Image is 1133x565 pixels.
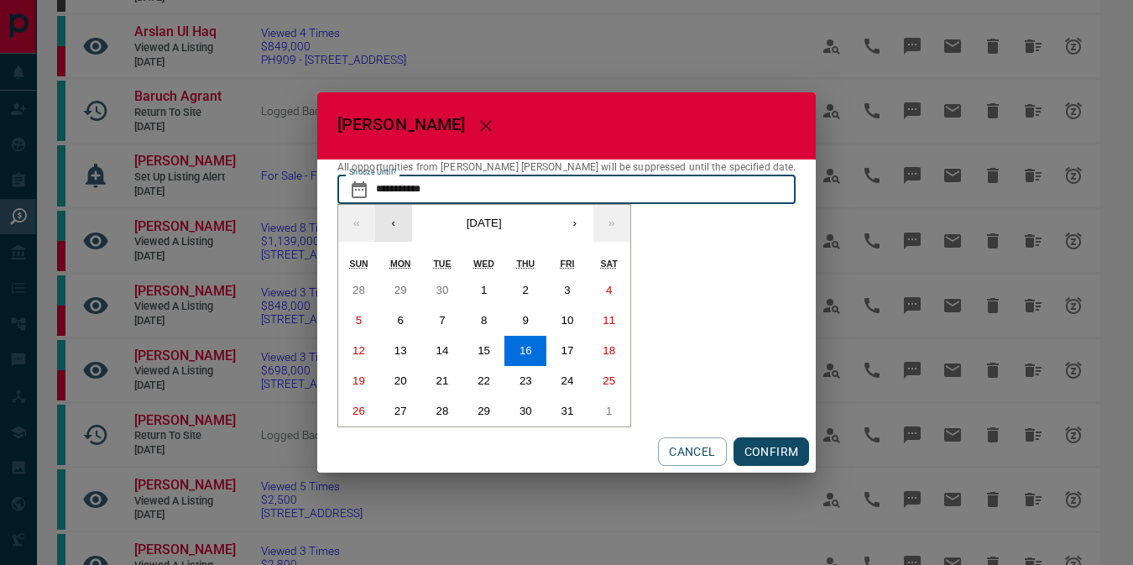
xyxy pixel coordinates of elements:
[546,336,588,366] button: October 17, 2025
[379,396,421,426] button: October 27, 2025
[520,374,532,387] abbr: October 23, 2025
[520,344,532,357] abbr: October 16, 2025
[561,374,574,387] abbr: October 24, 2025
[467,217,502,229] span: [DATE]
[463,366,505,396] button: October 22, 2025
[421,336,463,366] button: October 14, 2025
[379,336,421,366] button: October 13, 2025
[504,366,546,396] button: October 23, 2025
[352,405,365,417] abbr: October 26, 2025
[520,405,532,417] abbr: October 30, 2025
[433,259,451,269] abbr: Tuesday
[478,374,490,387] abbr: October 22, 2025
[439,314,445,327] abbr: October 7, 2025
[337,160,796,175] p: All opportunities from [PERSON_NAME] [PERSON_NAME] will be suppressed until the specified date.
[349,259,368,269] abbr: Sunday
[603,344,615,357] abbr: October 18, 2025
[504,275,546,306] button: October 2, 2025
[658,437,726,466] button: CANCEL
[546,366,588,396] button: October 24, 2025
[421,366,463,396] button: October 21, 2025
[379,306,421,336] button: October 6, 2025
[603,374,615,387] abbr: October 25, 2025
[379,275,421,306] button: September 29, 2025
[588,366,630,396] button: October 25, 2025
[463,396,505,426] button: October 29, 2025
[352,374,365,387] abbr: October 19, 2025
[517,259,535,269] abbr: Thursday
[338,336,380,366] button: October 12, 2025
[337,115,466,135] span: [PERSON_NAME]
[588,396,630,426] button: November 1, 2025
[588,275,630,306] button: October 4, 2025
[504,396,546,426] button: October 30, 2025
[421,396,463,426] button: October 28, 2025
[546,396,588,426] button: October 31, 2025
[603,314,615,327] abbr: October 11, 2025
[561,344,574,357] abbr: October 17, 2025
[564,284,570,296] abbr: October 3, 2025
[394,374,407,387] abbr: October 20, 2025
[394,344,407,357] abbr: October 13, 2025
[338,366,380,396] button: October 19, 2025
[473,259,494,269] abbr: Wednesday
[556,205,593,242] button: ›
[561,405,574,417] abbr: October 31, 2025
[546,275,588,306] button: October 3, 2025
[478,344,490,357] abbr: October 15, 2025
[546,306,588,336] button: October 10, 2025
[463,336,505,366] button: October 15, 2025
[352,284,365,296] abbr: September 28, 2025
[338,396,380,426] button: October 26, 2025
[436,405,448,417] abbr: October 28, 2025
[593,205,630,242] button: »
[421,275,463,306] button: September 30, 2025
[504,336,546,366] button: October 16, 2025
[601,259,618,269] abbr: Saturday
[561,259,575,269] abbr: Friday
[436,344,448,357] abbr: October 14, 2025
[352,344,365,357] abbr: October 12, 2025
[481,314,487,327] abbr: October 8, 2025
[356,314,362,327] abbr: October 5, 2025
[478,405,490,417] abbr: October 29, 2025
[463,306,505,336] button: October 8, 2025
[379,366,421,396] button: October 20, 2025
[523,284,529,296] abbr: October 2, 2025
[588,336,630,366] button: October 18, 2025
[436,284,448,296] abbr: September 30, 2025
[463,275,505,306] button: October 1, 2025
[606,405,612,417] abbr: November 1, 2025
[375,205,412,242] button: ‹
[504,306,546,336] button: October 9, 2025
[397,314,403,327] abbr: October 6, 2025
[338,205,375,242] button: «
[523,314,529,327] abbr: October 9, 2025
[412,205,556,242] button: [DATE]
[588,306,630,336] button: October 11, 2025
[390,259,411,269] abbr: Monday
[338,306,380,336] button: October 5, 2025
[349,167,397,178] label: Snooze Until?
[394,405,407,417] abbr: October 27, 2025
[338,275,380,306] button: September 28, 2025
[481,284,487,296] abbr: October 1, 2025
[734,437,810,466] button: CONFIRM
[561,314,574,327] abbr: October 10, 2025
[606,284,612,296] abbr: October 4, 2025
[421,306,463,336] button: October 7, 2025
[394,284,407,296] abbr: September 29, 2025
[436,374,448,387] abbr: October 21, 2025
